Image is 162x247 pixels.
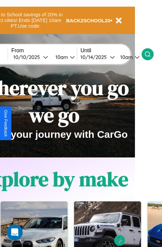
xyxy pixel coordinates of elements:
[50,54,77,61] button: 10am
[80,48,142,54] label: Until
[11,48,77,54] label: From
[3,110,8,137] div: Give Feedback
[66,18,111,23] b: BACK2SCHOOL20
[7,224,23,240] iframe: Intercom live chat
[117,54,135,60] div: 10am
[13,54,43,60] div: 10 / 10 / 2025
[52,54,70,60] div: 10am
[11,54,50,61] button: 10/10/2025
[80,54,110,60] div: 10 / 14 / 2025
[115,54,142,61] button: 10am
